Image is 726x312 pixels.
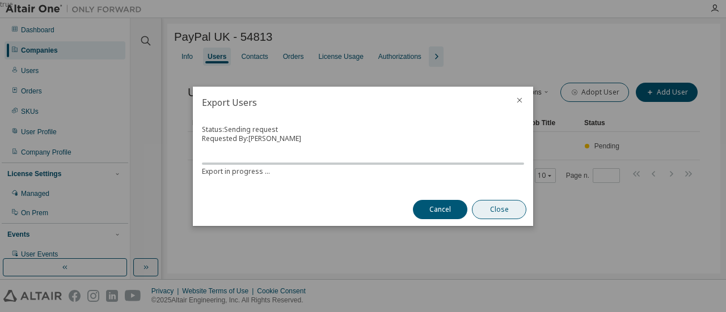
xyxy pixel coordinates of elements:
div: Status: Sending request Requested By: [PERSON_NAME] [202,125,524,179]
h2: Export Users [193,87,506,118]
button: Close [472,200,526,219]
button: Cancel [413,200,467,219]
div: Export in progress ... [202,167,524,176]
button: close [515,96,524,105]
